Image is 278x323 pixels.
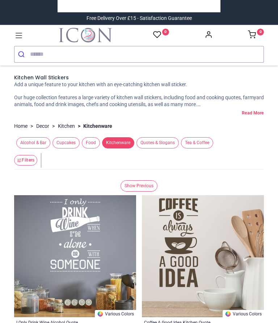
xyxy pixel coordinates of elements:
[63,3,215,10] iframe: Customer reviews powered by Trustpilot
[97,311,104,317] img: Color Wheel
[82,137,100,148] span: Food
[50,137,80,148] button: Cupcakes
[14,137,50,148] button: Alcohol & Bar
[162,29,169,35] sup: 0
[14,195,136,317] img: I Only Drink Wine Alcohol Quote Wall Sticker
[205,33,212,38] a: Account Info
[59,28,112,42] img: Icon Wall Stickers
[58,123,75,130] a: Kitchen
[179,137,213,148] button: Tea & Coffee
[16,137,50,148] span: Alcohol & Bar
[121,180,157,192] a: Show Previous
[87,15,192,22] div: Free Delivery Over £15 - Satisfaction Guarantee
[14,74,264,81] h1: Kitchen Wall Stickers
[95,310,136,317] a: Various Colors
[14,155,37,165] button: Filters
[28,123,36,130] span: >
[59,28,112,42] a: Logo of Icon Wall Stickers
[14,81,264,88] p: Add a unique feature to your kitchen with an eye-catching kitchen wall sticker.
[14,46,30,62] button: Submit
[102,137,134,148] span: Kitchenware
[75,123,83,130] span: >
[49,123,58,130] span: >
[80,137,100,148] button: Food
[248,33,264,38] a: 0
[223,310,264,317] a: Various Colors
[181,137,213,148] span: Tea & Coffee
[75,123,112,130] li: Kitchenware
[14,123,28,130] a: Home
[100,137,134,148] button: Kitchenware
[257,29,264,35] sup: 0
[134,137,179,148] button: Quotes & Slogans
[52,137,80,148] span: Cupcakes
[153,30,169,39] a: 0
[14,94,264,108] p: Our huge collection features a large variety of kitchen wall stickers, including food and cooking...
[136,137,179,148] span: Quotes & Slogans
[142,195,264,317] img: Coffee A Good Idea Kitchen Quote Wall Sticker
[225,311,231,317] img: Color Wheel
[36,123,49,130] a: Decor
